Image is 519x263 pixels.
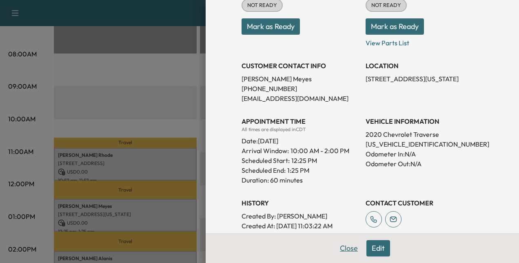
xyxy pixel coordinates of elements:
[366,198,483,208] h3: CONTACT CUSTOMER
[291,146,349,156] span: 10:00 AM - 2:00 PM
[366,159,483,169] p: Odometer Out: N/A
[242,156,290,165] p: Scheduled Start:
[366,129,483,139] p: 2020 Chevrolet Traverse
[335,240,363,256] button: Close
[366,149,483,159] p: Odometer In: N/A
[366,116,483,126] h3: VEHICLE INFORMATION
[366,240,390,256] button: Edit
[242,84,359,94] p: [PHONE_NUMBER]
[242,94,359,103] p: [EMAIL_ADDRESS][DOMAIN_NAME]
[242,1,282,9] span: NOT READY
[242,211,359,221] p: Created By : [PERSON_NAME]
[366,35,483,48] p: View Parts List
[291,156,317,165] p: 12:25 PM
[242,198,359,208] h3: History
[242,74,359,84] p: [PERSON_NAME] Meyes
[242,126,359,133] div: All times are displayed in CDT
[242,18,300,35] button: Mark as Ready
[366,18,424,35] button: Mark as Ready
[366,139,483,149] p: [US_VEHICLE_IDENTIFICATION_NUMBER]
[242,133,359,146] div: Date: [DATE]
[242,61,359,71] h3: CUSTOMER CONTACT INFO
[366,61,483,71] h3: LOCATION
[242,221,359,231] p: Created At : [DATE] 11:03:22 AM
[366,74,483,84] p: [STREET_ADDRESS][US_STATE]
[366,1,406,9] span: NOT READY
[242,146,359,156] p: Arrival Window:
[242,165,286,175] p: Scheduled End:
[242,116,359,126] h3: APPOINTMENT TIME
[242,175,359,185] p: Duration: 60 minutes
[287,165,309,175] p: 1:25 PM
